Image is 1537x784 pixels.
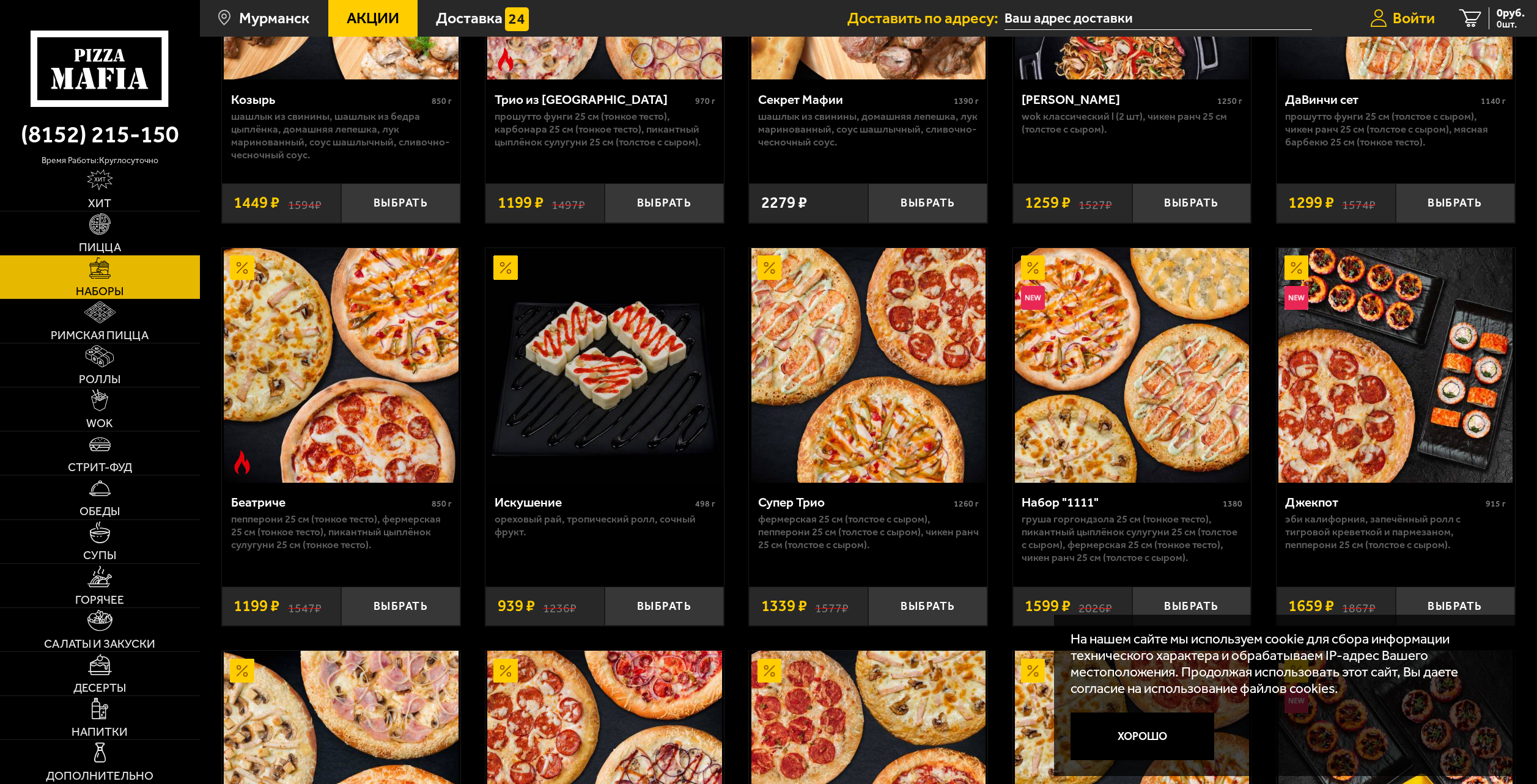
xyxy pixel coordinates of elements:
img: Акционный [230,255,254,279]
div: [PERSON_NAME] [1022,92,1214,107]
span: 1339 ₽ [761,598,807,614]
s: 2026 ₽ [1078,598,1112,614]
button: Выбрать [341,183,460,222]
span: Дополнительно [46,770,153,782]
a: АкционныйНовинкаДжекпот [1277,248,1515,483]
span: Доставить по адресу: [847,10,1004,26]
span: 850 г [432,96,452,106]
span: 850 г [432,499,452,509]
span: 1199 ₽ [498,195,544,211]
span: Супы [83,549,116,561]
span: 2279 ₽ [761,195,807,211]
span: 1259 ₽ [1025,195,1071,211]
img: Набор "1111" [1015,248,1250,483]
span: 1659 ₽ [1288,598,1334,614]
button: Хорошо [1071,713,1215,761]
button: Выбрать [1396,183,1515,222]
img: Новинка [1285,286,1308,310]
p: шашлык из свинины, домашняя лепешка, лук маринованный, соус шашлычный, сливочно-чесночный соус. [758,110,979,148]
input: Ваш адрес доставки [1004,7,1312,30]
span: 939 ₽ [498,598,535,614]
div: Козырь [231,92,429,107]
img: Акционный [493,255,517,279]
s: 1574 ₽ [1342,195,1376,211]
span: Акции [347,10,399,26]
span: 1299 ₽ [1288,195,1334,211]
div: Супер Трио [758,494,951,510]
s: 1236 ₽ [543,598,577,614]
button: Выбрать [1132,183,1251,222]
button: Выбрать [605,183,724,222]
a: АкционныйНовинкаНабор "1111" [1013,248,1251,483]
span: Мурманск [239,10,309,26]
span: 1260 г [954,499,979,509]
span: 1380 [1223,499,1242,509]
a: АкционныйОстрое блюдоБеатриче [222,248,460,483]
span: 0 шт. [1497,20,1525,29]
span: 1390 г [954,96,979,106]
div: Искушение [495,494,692,510]
div: Беатриче [231,494,429,510]
div: ДаВинчи сет [1285,92,1478,107]
img: Беатриче [224,248,459,483]
div: Джекпот [1285,494,1483,510]
div: Трио из [GEOGRAPHIC_DATA] [495,92,692,107]
button: Выбрать [868,587,987,626]
p: Фермерская 25 см (толстое с сыром), Пепперони 25 см (толстое с сыром), Чикен Ранч 25 см (толстое ... [758,513,979,551]
span: 1599 ₽ [1025,598,1071,614]
button: Выбрать [868,183,987,222]
s: 1497 ₽ [551,195,585,211]
button: Выбрать [605,587,724,626]
p: Прошутто Фунги 25 см (тонкое тесто), Карбонара 25 см (тонкое тесто), Пикантный цыплёнок сулугуни ... [495,110,715,148]
span: 1250 г [1217,96,1242,106]
img: Джекпот [1278,248,1513,483]
span: Наборы [76,285,123,297]
img: Острое блюдо [493,48,517,71]
img: Новинка [1021,286,1045,310]
button: Выбрать [1132,587,1251,626]
s: 1577 ₽ [815,598,849,614]
span: Доставка [436,10,503,26]
span: 915 г [1486,499,1506,509]
img: Акционный [493,659,517,683]
span: Римская пицца [51,329,149,341]
a: АкционныйИскушение [485,248,724,483]
button: Выбрать [1396,587,1515,626]
img: 15daf4d41897b9f0e9f617042186c801.svg [505,7,529,31]
s: 1527 ₽ [1078,195,1112,211]
span: Пицца [79,241,121,253]
span: Напитки [72,726,128,738]
img: Акционный [757,255,781,279]
span: 0 руб. [1497,7,1525,18]
span: Стрит-фуд [68,461,132,473]
img: Акционный [230,659,254,683]
span: Обеды [79,505,120,517]
s: 1547 ₽ [288,598,322,614]
span: Десерты [73,682,126,694]
s: 1594 ₽ [288,195,322,211]
span: Хит [88,197,111,209]
a: АкционныйСупер Трио [749,248,987,483]
span: Салаты и закуски [44,638,155,650]
span: Роллы [79,373,120,385]
img: Акционный [1285,255,1308,279]
img: Супер Трио [751,248,986,483]
s: 1867 ₽ [1342,598,1376,614]
p: Пепперони 25 см (тонкое тесто), Фермерская 25 см (тонкое тесто), Пикантный цыплёнок сулугуни 25 с... [231,513,452,551]
p: Прошутто Фунги 25 см (толстое с сыром), Чикен Ранч 25 см (толстое с сыром), Мясная Барбекю 25 см ... [1285,110,1506,148]
span: 1449 ₽ [234,195,279,211]
p: Груша горгондзола 25 см (тонкое тесто), Пикантный цыплёнок сулугуни 25 см (толстое с сыром), Ферм... [1022,513,1242,564]
img: Акционный [1021,255,1045,279]
span: 1199 ₽ [234,598,279,614]
p: На нашем сайте мы используем cookie для сбора информации технического характера и обрабатываем IP... [1071,631,1492,697]
span: 1140 г [1481,96,1506,106]
span: Войти [1393,10,1435,26]
div: Набор "1111" [1022,494,1220,510]
p: Эби Калифорния, Запечённый ролл с тигровой креветкой и пармезаном, Пепперони 25 см (толстое с сыр... [1285,513,1506,551]
img: Акционный [1021,659,1045,683]
div: Секрет Мафии [758,92,951,107]
button: Выбрать [341,587,460,626]
p: шашлык из свинины, шашлык из бедра цыплёнка, домашняя лепешка, лук маринованный, соус шашлычный, ... [231,110,452,161]
span: 498 г [695,499,715,509]
img: Акционный [757,659,781,683]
